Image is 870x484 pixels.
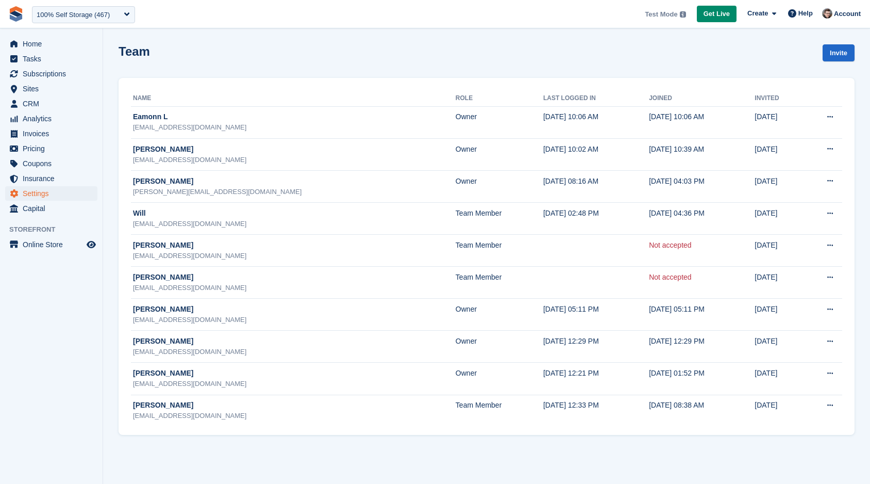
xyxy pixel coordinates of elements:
td: Team Member [456,202,543,234]
a: menu [5,96,97,111]
a: Preview store [85,238,97,251]
span: Capital [23,201,85,216]
span: Get Live [704,9,730,19]
td: [DATE] 04:03 PM [649,170,755,202]
td: [DATE] 08:38 AM [649,395,755,427]
span: Create [747,8,768,19]
a: Not accepted [649,273,692,281]
span: Account [834,9,861,19]
div: [EMAIL_ADDRESS][DOMAIN_NAME] [133,315,456,325]
td: [DATE] 10:06 AM [543,106,649,138]
span: Sites [23,82,85,96]
th: Invited [755,90,801,107]
span: Help [798,8,813,19]
td: [DATE] [755,170,801,202]
td: [DATE] 12:29 PM [543,331,649,363]
td: [DATE] 12:29 PM [649,331,755,363]
span: Test Mode [645,9,677,20]
td: Team Member [456,395,543,427]
span: Home [23,37,85,51]
img: icon-info-grey-7440780725fd019a000dd9b08b2336e03edf1995a4989e88bcd33f0948082b44.svg [680,11,686,18]
span: Subscriptions [23,67,85,81]
td: [DATE] 08:16 AM [543,170,649,202]
a: menu [5,201,97,216]
td: [DATE] [755,106,801,138]
td: [DATE] 05:11 PM [543,299,649,331]
a: menu [5,237,97,252]
a: menu [5,126,97,141]
a: menu [5,52,97,66]
td: [DATE] [755,235,801,267]
div: [EMAIL_ADDRESS][DOMAIN_NAME] [133,219,456,229]
td: [DATE] 10:02 AM [543,138,649,170]
div: [EMAIL_ADDRESS][DOMAIN_NAME] [133,283,456,293]
td: [DATE] [755,138,801,170]
span: Tasks [23,52,85,66]
div: [PERSON_NAME] [133,368,456,379]
span: Invoices [23,126,85,141]
div: [PERSON_NAME] [133,304,456,315]
td: Team Member [456,267,543,299]
span: Insurance [23,171,85,186]
td: [DATE] [755,395,801,427]
span: Coupons [23,156,85,171]
span: Analytics [23,111,85,126]
th: Joined [649,90,755,107]
div: [PERSON_NAME] [133,176,456,187]
a: menu [5,141,97,156]
a: Get Live [697,6,737,23]
td: [DATE] 10:06 AM [649,106,755,138]
th: Last logged in [543,90,649,107]
h1: Team [119,44,150,58]
img: Steven Hylands [822,8,832,19]
td: [DATE] [755,363,801,395]
span: Settings [23,186,85,201]
a: menu [5,67,97,81]
div: [EMAIL_ADDRESS][DOMAIN_NAME] [133,411,456,421]
td: [DATE] [755,331,801,363]
a: menu [5,171,97,186]
div: [PERSON_NAME] [133,272,456,283]
td: [DATE] 01:52 PM [649,363,755,395]
a: menu [5,82,97,96]
th: Name [131,90,456,107]
td: [DATE] [755,267,801,299]
div: 100% Self Storage (467) [37,10,110,20]
td: Owner [456,138,543,170]
div: [PERSON_NAME] [133,336,456,347]
td: [DATE] 05:11 PM [649,299,755,331]
td: [DATE] [755,202,801,234]
div: [EMAIL_ADDRESS][DOMAIN_NAME] [133,155,456,165]
a: menu [5,186,97,201]
div: [PERSON_NAME] [133,144,456,155]
td: Owner [456,170,543,202]
img: stora-icon-8386f47178a22dfd0bd8f6a31ec36ba5ce8667c1dd55bd0f319d3a0aa187defe.svg [8,6,24,22]
th: Role [456,90,543,107]
div: [EMAIL_ADDRESS][DOMAIN_NAME] [133,251,456,261]
div: [PERSON_NAME] [133,240,456,251]
td: Owner [456,331,543,363]
td: [DATE] 04:36 PM [649,202,755,234]
div: [PERSON_NAME] [133,400,456,411]
a: menu [5,37,97,51]
a: menu [5,111,97,126]
div: [EMAIL_ADDRESS][DOMAIN_NAME] [133,122,456,133]
td: Owner [456,106,543,138]
td: [DATE] 10:39 AM [649,138,755,170]
a: menu [5,156,97,171]
td: [DATE] 12:33 PM [543,395,649,427]
div: Eamonn L [133,111,456,122]
div: [EMAIL_ADDRESS][DOMAIN_NAME] [133,347,456,357]
div: Will [133,208,456,219]
td: Owner [456,299,543,331]
td: [DATE] 02:48 PM [543,202,649,234]
div: [EMAIL_ADDRESS][DOMAIN_NAME] [133,379,456,389]
span: Storefront [9,224,103,235]
td: Owner [456,363,543,395]
td: [DATE] [755,299,801,331]
span: CRM [23,96,85,111]
td: [DATE] 12:21 PM [543,363,649,395]
div: [PERSON_NAME][EMAIL_ADDRESS][DOMAIN_NAME] [133,187,456,197]
a: Invite [823,44,855,61]
td: Team Member [456,235,543,267]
